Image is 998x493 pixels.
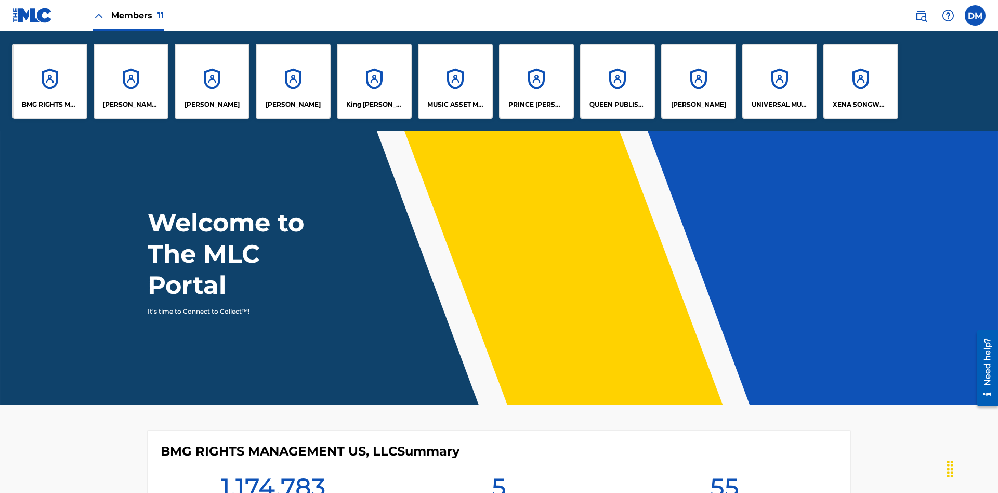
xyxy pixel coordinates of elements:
p: BMG RIGHTS MANAGEMENT US, LLC [22,100,78,109]
p: UNIVERSAL MUSIC PUB GROUP [752,100,808,109]
p: QUEEN PUBLISHA [589,100,646,109]
div: Help [938,5,958,26]
a: AccountsPRINCE [PERSON_NAME] [499,44,574,119]
a: AccountsKing [PERSON_NAME] [337,44,412,119]
div: User Menu [965,5,986,26]
p: It's time to Connect to Collect™! [148,307,328,316]
a: Public Search [911,5,931,26]
a: Accounts[PERSON_NAME] SONGWRITER [94,44,168,119]
p: King McTesterson [346,100,403,109]
img: MLC Logo [12,8,52,23]
img: help [942,9,954,22]
p: MUSIC ASSET MANAGEMENT (MAM) [427,100,484,109]
a: AccountsXENA SONGWRITER [823,44,898,119]
img: Close [93,9,105,22]
iframe: Resource Center [969,326,998,411]
p: EYAMA MCSINGER [266,100,321,109]
iframe: Chat Widget [946,443,998,493]
p: XENA SONGWRITER [833,100,889,109]
p: RONALD MCTESTERSON [671,100,726,109]
a: Accounts[PERSON_NAME] [175,44,249,119]
h1: Welcome to The MLC Portal [148,207,342,301]
img: search [915,9,927,22]
p: PRINCE MCTESTERSON [508,100,565,109]
a: AccountsQUEEN PUBLISHA [580,44,655,119]
a: AccountsBMG RIGHTS MANAGEMENT US, LLC [12,44,87,119]
a: Accounts[PERSON_NAME] [256,44,331,119]
a: AccountsMUSIC ASSET MANAGEMENT (MAM) [418,44,493,119]
h4: BMG RIGHTS MANAGEMENT US, LLC [161,444,459,459]
span: 11 [157,10,164,20]
p: CLEO SONGWRITER [103,100,160,109]
div: Drag [942,453,958,485]
span: Members [111,9,164,21]
p: ELVIS COSTELLO [185,100,240,109]
a: AccountsUNIVERSAL MUSIC PUB GROUP [742,44,817,119]
a: Accounts[PERSON_NAME] [661,44,736,119]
